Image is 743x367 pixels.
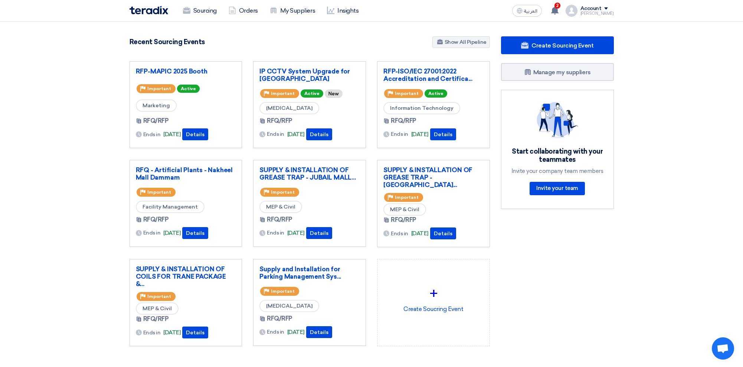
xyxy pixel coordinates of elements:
span: Important [271,289,295,294]
span: Ends in [267,229,284,237]
span: Important [271,190,295,195]
span: Ends in [143,329,161,337]
a: Sourcing [177,3,223,19]
span: العربية [524,9,537,14]
a: Insights [321,3,364,19]
a: RFP-ISO/IEC 27001:2022 Accreditation and Certifica... [383,68,484,82]
span: Marketing [136,99,177,112]
span: RFQ/RFP [143,215,169,224]
a: SUPPLY & INSTALLATION OF GREASE TRAP - JUBAIL MALL... [259,166,360,181]
span: Ends in [267,130,284,138]
span: Important [395,91,419,96]
span: RFQ/RFP [267,215,292,224]
span: [DATE] [287,229,305,237]
h4: Recent Sourcing Events [130,38,205,46]
span: RFQ/RFP [143,117,169,125]
button: Details [430,227,456,239]
a: Orders [223,3,264,19]
div: Account [580,6,602,12]
span: RFQ/RFP [391,216,416,225]
span: [MEDICAL_DATA] [259,102,319,114]
span: Important [147,294,171,299]
img: profile_test.png [566,5,577,17]
button: Details [306,227,332,239]
span: Ends in [143,229,161,237]
div: [PERSON_NAME] [580,12,614,16]
button: Details [182,327,208,338]
span: Active [425,89,447,98]
span: Active [177,85,200,93]
span: RFQ/RFP [267,314,292,323]
a: Supply and Installation for Parking Management Sys... [259,265,360,280]
div: + [383,282,484,305]
span: Ends in [391,130,408,138]
img: Teradix logo [130,6,168,14]
span: RFQ/RFP [267,117,292,125]
span: Important [395,195,419,200]
span: [DATE] [163,130,181,139]
span: Create Sourcing Event [531,42,593,49]
img: invite_your_team.svg [537,102,578,138]
div: Create Soucring Event [383,265,484,331]
a: IP CCTV System Upgrade for [GEOGRAPHIC_DATA] [259,68,360,82]
span: Information Technology [383,102,460,114]
span: Ends in [391,230,408,237]
button: العربية [512,5,542,17]
span: Ends in [143,131,161,138]
a: Manage my suppliers [501,63,614,81]
a: Invite your team [530,182,585,195]
span: MEP & Civil [136,302,179,315]
span: MEP & Civil [383,203,426,216]
span: [DATE] [287,328,305,337]
a: SUPPLY & INSTALLATION OF GREASE TRAP - [GEOGRAPHIC_DATA]... [383,166,484,189]
span: Important [147,190,171,195]
a: RFP-MAPIC 2025 Booth [136,68,236,75]
button: Details [306,326,332,338]
span: [DATE] [287,130,305,139]
button: Details [182,227,208,239]
div: Start collaborating with your teammates [510,147,605,164]
a: RFQ - Artificial Plants - Nakheel Mall Dammam [136,166,236,181]
button: Details [430,128,456,140]
span: [DATE] [411,130,429,139]
span: 2 [554,3,560,9]
a: Show All Pipeline [432,36,490,48]
span: MEP & Civil [259,201,302,213]
a: SUPPLY & INSTALLATION OF COILS FOR TRANE PACKAGE &... [136,265,236,288]
span: Active [301,89,323,98]
span: Important [271,91,295,96]
span: [DATE] [163,328,181,337]
span: Ends in [267,328,284,336]
button: Details [306,128,332,140]
span: [MEDICAL_DATA] [259,300,319,312]
span: [DATE] [163,229,181,237]
span: RFQ/RFP [391,117,416,125]
div: Invite your company team members [510,168,605,174]
span: RFQ/RFP [143,315,169,324]
span: Important [147,86,171,91]
a: My Suppliers [264,3,321,19]
button: Details [182,128,208,140]
div: New [325,89,343,98]
span: Facility Management [136,201,204,213]
a: Open chat [712,337,734,360]
span: [DATE] [411,229,429,238]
